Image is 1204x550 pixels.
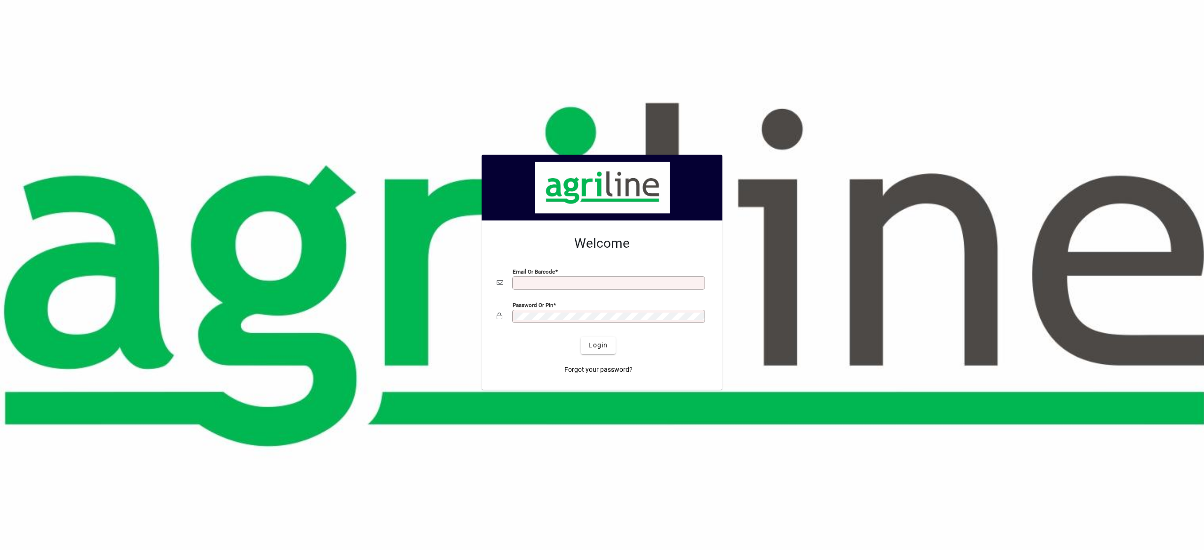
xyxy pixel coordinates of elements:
mat-label: Email or Barcode [513,268,555,275]
a: Forgot your password? [561,361,636,378]
mat-label: Password or Pin [513,301,553,308]
h2: Welcome [497,236,707,251]
span: Login [588,340,608,350]
span: Forgot your password? [564,365,633,375]
button: Login [581,337,615,354]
